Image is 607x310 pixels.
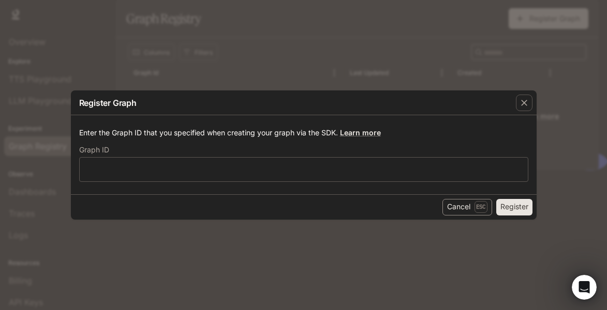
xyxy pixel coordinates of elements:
p: Enter the Graph ID that you specified when creating your graph via the SDK. [79,128,528,138]
button: CancelEsc [442,199,492,215]
a: Learn more [340,128,381,137]
p: Esc [475,201,487,212]
p: Register Graph [79,97,137,109]
iframe: Intercom live chat [572,275,597,300]
button: Register [496,199,532,215]
p: Graph ID [79,146,109,153]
